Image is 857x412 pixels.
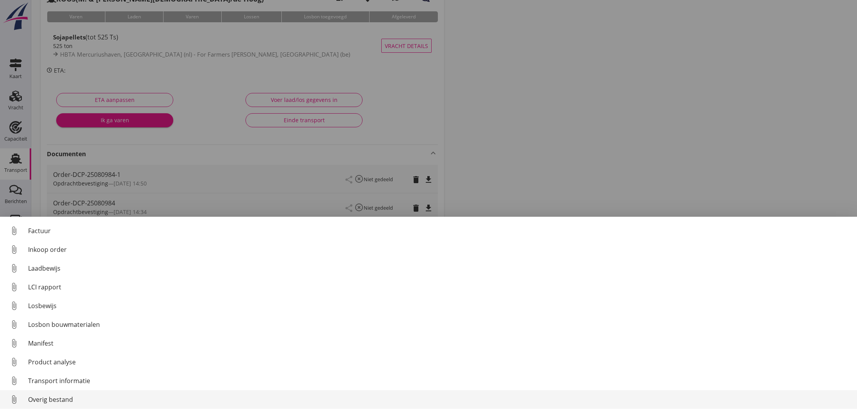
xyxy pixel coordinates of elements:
[8,356,20,368] i: attach_file
[8,393,20,406] i: attach_file
[8,375,20,387] i: attach_file
[8,225,20,237] i: attach_file
[8,262,20,275] i: attach_file
[28,339,851,348] div: Manifest
[28,282,851,292] div: LCI rapport
[8,243,20,256] i: attach_file
[28,376,851,385] div: Transport informatie
[28,395,851,404] div: Overig bestand
[8,300,20,312] i: attach_file
[28,264,851,273] div: Laadbewijs
[28,245,851,254] div: Inkoop order
[28,320,851,329] div: Losbon bouwmaterialen
[28,357,851,367] div: Product analyse
[28,226,851,235] div: Factuur
[8,337,20,350] i: attach_file
[8,281,20,293] i: attach_file
[28,301,851,310] div: Losbewijs
[8,318,20,331] i: attach_file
